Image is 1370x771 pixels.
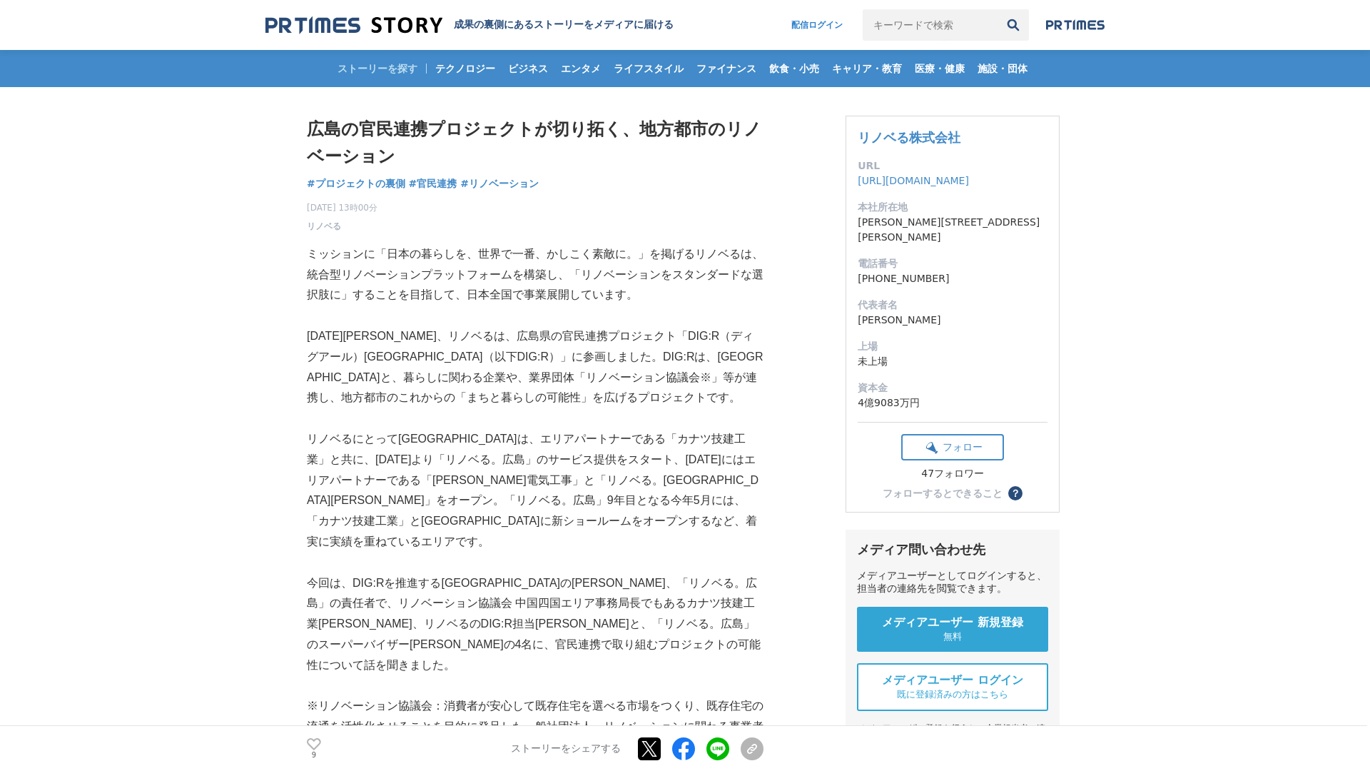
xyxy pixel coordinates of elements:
span: ライフスタイル [608,62,689,75]
span: [DATE] 13時00分 [307,201,377,214]
h1: 広島の官民連携プロジェクトが切り拓く、地方都市のリノベーション [307,116,763,171]
img: 成果の裏側にあるストーリーをメディアに届ける [265,16,442,35]
span: ？ [1010,488,1020,498]
a: #官民連携 [409,176,457,191]
span: ビジネス [502,62,554,75]
dd: 未上場 [858,354,1047,369]
p: リノベるにとって[GEOGRAPHIC_DATA]は、エリアパートナーである「カナツ技建工業」と共に、[DATE]より「リノベる。広島」のサービス提供をスタート、[DATE]にはエリアパートナー... [307,429,763,553]
a: ビジネス [502,50,554,87]
span: キャリア・教育 [826,62,908,75]
div: 47フォロワー [901,468,1004,480]
span: 無料 [943,630,962,643]
span: #プロジェクトの裏側 [307,177,405,190]
a: 配信ログイン [777,9,857,41]
a: [URL][DOMAIN_NAME] [858,175,969,186]
span: #リノベーション [460,177,539,190]
dt: 上場 [858,339,1047,354]
span: 施設・団体 [972,62,1033,75]
span: メディアユーザー ログイン [882,673,1023,688]
a: リノベる [307,220,341,233]
button: ？ [1008,486,1023,500]
a: 成果の裏側にあるストーリーをメディアに届ける 成果の裏側にあるストーリーをメディアに届ける [265,16,674,35]
p: ※リノベーション協議会：消費者が安心して既存住宅を選べる市場をつくり、既存住宅の流通を活性化させることを目的に発足した一般社団法人。リノベーションに関わる事業者737社（カナツ技建工業とリノベる... [307,696,763,757]
a: メディアユーザー ログイン 既に登録済みの方はこちら [857,663,1048,711]
img: prtimes [1046,19,1105,31]
a: #リノベーション [460,176,539,191]
a: 飲食・小売 [763,50,825,87]
dt: URL [858,158,1047,173]
p: 9 [307,752,321,759]
span: エンタメ [555,62,607,75]
a: ライフスタイル [608,50,689,87]
p: ストーリーをシェアする [511,742,621,755]
a: メディアユーザー 新規登録 無料 [857,607,1048,652]
span: メディアユーザー 新規登録 [882,615,1023,630]
div: メディア問い合わせ先 [857,541,1048,558]
a: リノベる株式会社 [858,130,960,145]
a: #プロジェクトの裏側 [307,176,405,191]
a: テクノロジー [430,50,501,87]
dt: 資本金 [858,381,1047,395]
span: ファイナンス [691,62,762,75]
div: フォローするとできること [883,488,1003,498]
p: ミッションに「日本の暮らしを、世界で一番、かしこく素敵に。」を掲げるリノベるは、統合型リノベーションプラットフォームを構築し、「リノベーションをスタンダードな選択肢に」することを目指して、日本全... [307,244,763,306]
a: キャリア・教育 [826,50,908,87]
span: テクノロジー [430,62,501,75]
button: 検索 [998,9,1029,41]
a: エンタメ [555,50,607,87]
dt: 代表者名 [858,298,1047,313]
span: 既に登録済みの方はこちら [897,688,1008,701]
dd: [PERSON_NAME] [858,313,1047,328]
p: 今回は、DIG:Rを推進する[GEOGRAPHIC_DATA]の[PERSON_NAME]、「リノベる。広島」の責任者で、リノベーション協議会 中国四国エリア事務局長でもあるカナツ技建工業[PE... [307,573,763,676]
a: ファイナンス [691,50,762,87]
span: 医療・健康 [909,62,970,75]
dd: 4億9083万円 [858,395,1047,410]
p: [DATE][PERSON_NAME]、リノベるは、広島県の官民連携プロジェクト「DIG:R（ディグアール）[GEOGRAPHIC_DATA]（以下DIG:R）」に参画しました。DIG:Rは、[... [307,326,763,408]
dt: 電話番号 [858,256,1047,271]
dd: [PERSON_NAME][STREET_ADDRESS][PERSON_NAME] [858,215,1047,245]
dt: 本社所在地 [858,200,1047,215]
dd: [PHONE_NUMBER] [858,271,1047,286]
span: #官民連携 [409,177,457,190]
div: メディアユーザーとしてログインすると、担当者の連絡先を閲覧できます。 [857,570,1048,595]
input: キーワードで検索 [863,9,998,41]
a: 医療・健康 [909,50,970,87]
a: 施設・団体 [972,50,1033,87]
h2: 成果の裏側にあるストーリーをメディアに届ける [454,19,674,31]
span: 飲食・小売 [763,62,825,75]
button: フォロー [901,434,1004,460]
